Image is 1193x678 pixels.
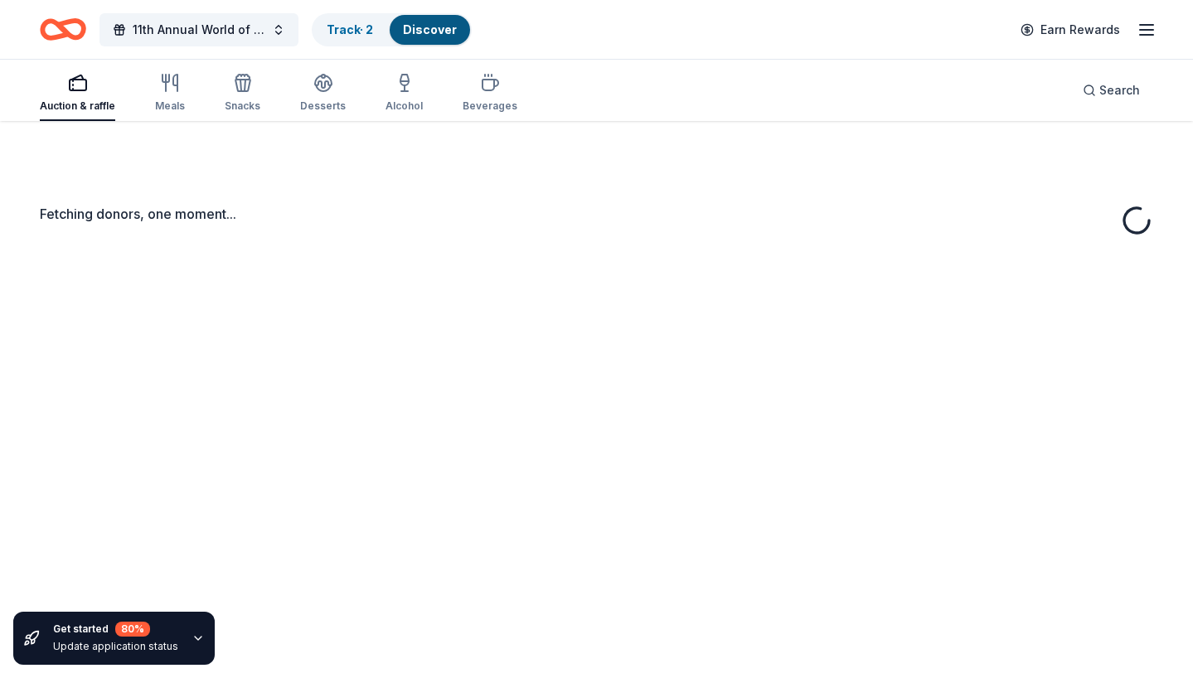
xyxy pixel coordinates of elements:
button: Search [1069,74,1153,107]
div: Auction & raffle [40,99,115,113]
a: Home [40,10,86,49]
button: Track· 2Discover [312,13,472,46]
div: Meals [155,99,185,113]
a: Track· 2 [327,22,373,36]
button: Meals [155,66,185,121]
a: Discover [403,22,457,36]
div: Update application status [53,640,178,653]
div: Snacks [225,99,260,113]
button: Beverages [463,66,517,121]
button: Snacks [225,66,260,121]
div: Get started [53,622,178,637]
button: Desserts [300,66,346,121]
div: Desserts [300,99,346,113]
span: Search [1099,80,1140,100]
button: Auction & raffle [40,66,115,121]
div: Alcohol [386,99,423,113]
div: Beverages [463,99,517,113]
div: 80 % [115,622,150,637]
span: 11th Annual World of Pink [MEDICAL_DATA] Survivors Fashion Show 2025 [133,20,265,40]
div: Fetching donors, one moment... [40,204,1153,224]
button: 11th Annual World of Pink [MEDICAL_DATA] Survivors Fashion Show 2025 [99,13,298,46]
a: Earn Rewards [1011,15,1130,45]
button: Alcohol [386,66,423,121]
